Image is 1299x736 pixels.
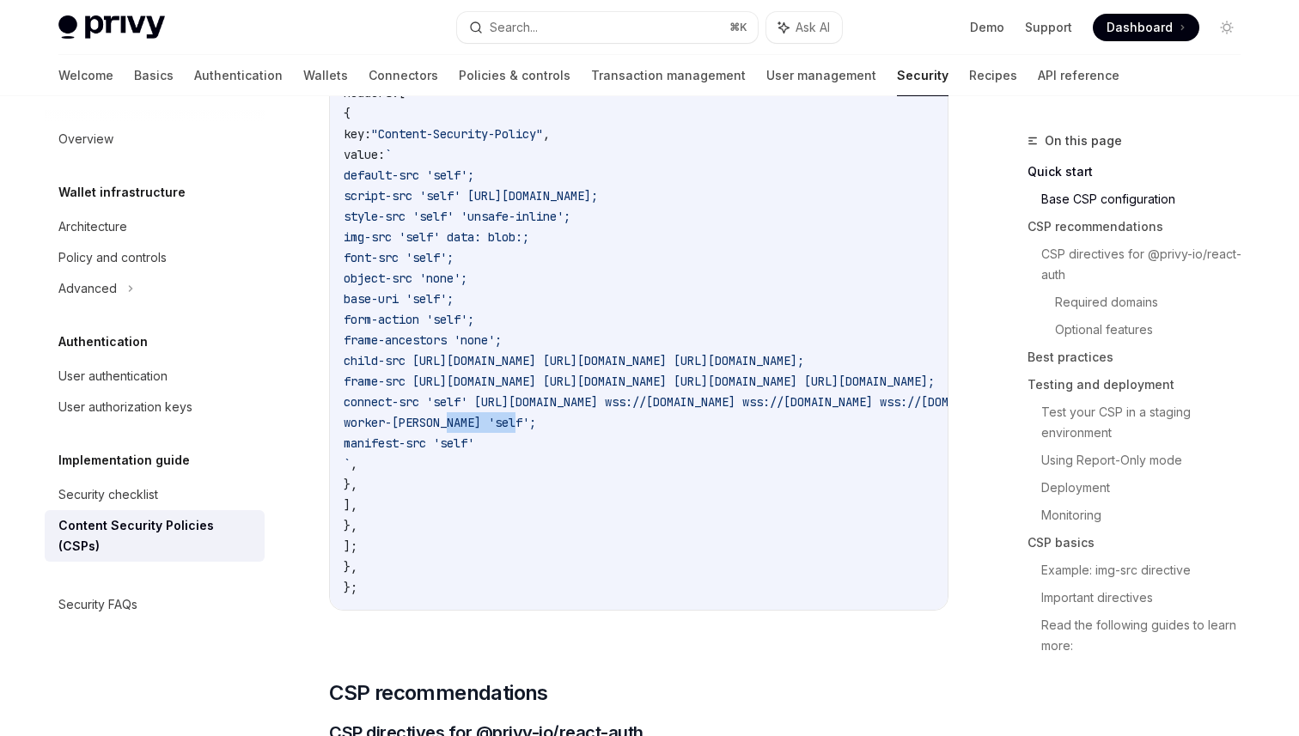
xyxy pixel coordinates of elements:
button: Search...⌘K [457,12,758,43]
a: Required domains [1055,289,1254,316]
a: Recipes [969,55,1017,96]
a: Deployment [1041,474,1254,502]
h5: Authentication [58,332,148,352]
span: }, [344,518,357,533]
button: Toggle dark mode [1213,14,1241,41]
a: Demo [970,19,1004,36]
a: Welcome [58,55,113,96]
a: User authentication [45,361,265,392]
div: Security FAQs [58,594,137,615]
a: User management [766,55,876,96]
span: , [351,456,357,471]
a: Optional features [1055,316,1254,344]
a: Read the following guides to learn more: [1041,611,1254,660]
span: ⌘ K [729,21,747,34]
a: CSP recommendations [1028,213,1254,240]
span: frame-ancestors 'none'; [344,332,502,348]
span: }, [344,559,357,575]
span: default-src 'self'; [344,167,474,183]
a: Transaction management [591,55,746,96]
a: Dashboard [1093,14,1199,41]
span: form-action 'self'; [344,312,474,327]
span: "Content-Security-Policy" [371,126,543,142]
div: User authentication [58,366,168,386]
span: On this page [1045,131,1122,151]
a: Monitoring [1041,502,1254,529]
div: User authorization keys [58,397,192,417]
span: { [344,106,351,121]
div: Search... [490,17,538,38]
span: ` [344,456,351,471]
a: Base CSP configuration [1041,186,1254,213]
div: Overview [58,129,113,149]
span: frame-src [URL][DOMAIN_NAME] [URL][DOMAIN_NAME] [URL][DOMAIN_NAME] [URL][DOMAIN_NAME]; [344,374,935,389]
a: Using Report-Only mode [1041,447,1254,474]
span: value: [344,147,385,162]
a: CSP directives for @privy-io/react-auth [1041,240,1254,289]
span: worker-[PERSON_NAME] 'self'; [344,415,536,430]
span: ], [344,497,357,513]
span: style-src 'self' 'unsafe-inline'; [344,209,570,224]
a: Content Security Policies (CSPs) [45,510,265,562]
span: script-src 'self' [URL][DOMAIN_NAME]; [344,188,598,204]
a: Basics [134,55,174,96]
a: Security FAQs [45,589,265,620]
a: CSP basics [1028,529,1254,557]
span: Dashboard [1107,19,1173,36]
span: base-uri 'self'; [344,291,454,307]
div: Architecture [58,216,127,237]
span: child-src [URL][DOMAIN_NAME] [URL][DOMAIN_NAME] [URL][DOMAIN_NAME]; [344,353,804,368]
a: Important directives [1041,584,1254,611]
span: Ask AI [796,19,830,36]
span: font-src 'self'; [344,250,454,265]
a: API reference [1038,55,1119,96]
h5: Implementation guide [58,450,190,471]
div: Security checklist [58,484,158,505]
span: key: [344,126,371,142]
a: Authentication [194,55,283,96]
div: Advanced [58,278,117,299]
a: Security checklist [45,479,265,510]
img: light logo [58,15,165,40]
span: manifest-src 'self' [344,435,474,451]
button: Ask AI [766,12,842,43]
span: ` [385,147,392,162]
a: Testing and deployment [1028,371,1254,398]
h5: Wallet infrastructure [58,182,186,203]
a: Best practices [1028,344,1254,371]
span: ]; [344,538,357,554]
a: Quick start [1028,158,1254,186]
a: Example: img-src directive [1041,557,1254,584]
span: object-src 'none'; [344,271,467,286]
span: img-src 'self' data: blob:; [344,229,529,245]
a: Architecture [45,211,265,242]
a: Connectors [369,55,438,96]
a: Support [1025,19,1072,36]
a: User authorization keys [45,392,265,423]
span: , [543,126,550,142]
a: Wallets [303,55,348,96]
span: CSP recommendations [329,679,548,707]
span: }, [344,477,357,492]
span: }; [344,580,357,595]
a: Test your CSP in a staging environment [1041,398,1254,447]
a: Policy and controls [45,242,265,273]
a: Overview [45,124,265,155]
a: Security [897,55,948,96]
div: Content Security Policies (CSPs) [58,515,254,557]
a: Policies & controls [459,55,570,96]
div: Policy and controls [58,247,167,268]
